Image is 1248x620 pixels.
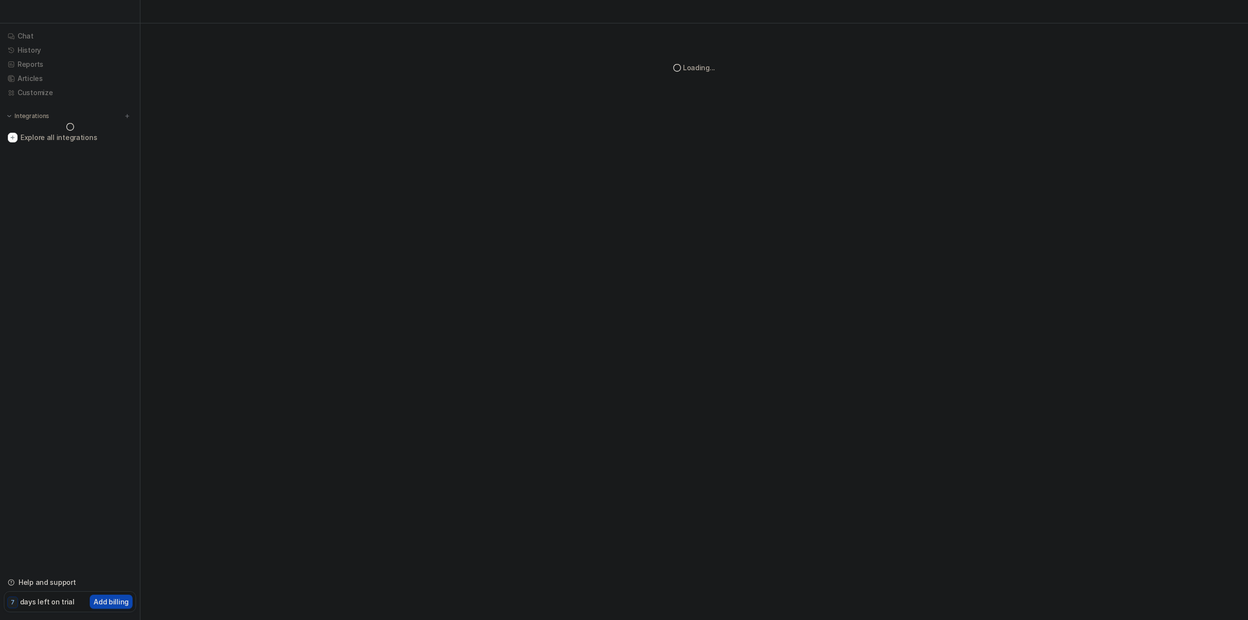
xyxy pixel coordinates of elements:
[6,113,13,120] img: expand menu
[11,598,15,607] p: 7
[20,130,132,145] span: Explore all integrations
[4,576,136,589] a: Help and support
[4,72,136,85] a: Articles
[4,86,136,100] a: Customize
[4,58,136,71] a: Reports
[8,133,18,142] img: explore all integrations
[124,113,131,120] img: menu_add.svg
[90,595,133,609] button: Add billing
[20,597,75,607] p: days left on trial
[4,43,136,57] a: History
[4,111,52,121] button: Integrations
[94,597,129,607] p: Add billing
[4,29,136,43] a: Chat
[15,112,49,120] p: Integrations
[4,131,136,144] a: Explore all integrations
[683,62,715,73] div: Loading...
